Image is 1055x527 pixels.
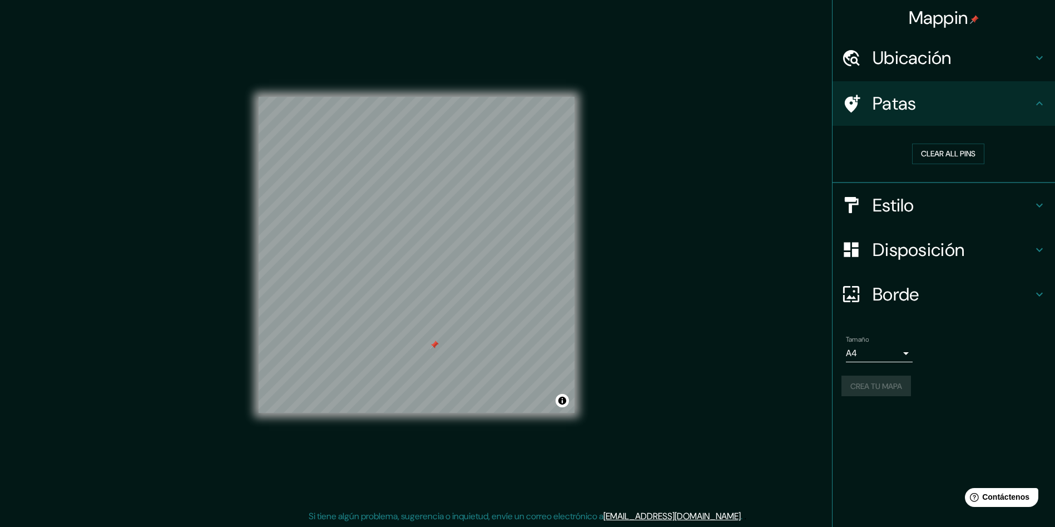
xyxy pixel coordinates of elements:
[956,484,1043,515] iframe: Lanzador de widgets de ayuda
[873,92,917,115] font: Patas
[846,347,857,359] font: A4
[873,46,952,70] font: Ubicación
[556,394,569,407] button: Activar o desactivar atribución
[873,194,914,217] font: Estilo
[833,228,1055,272] div: Disposición
[833,81,1055,126] div: Patas
[833,183,1055,228] div: Estilo
[873,283,919,306] font: Borde
[742,510,744,522] font: .
[970,15,979,24] img: pin-icon.png
[744,510,746,522] font: .
[846,335,869,344] font: Tamaño
[741,510,742,522] font: .
[603,510,741,522] a: [EMAIL_ADDRESS][DOMAIN_NAME]
[259,97,574,413] canvas: Mapa
[833,36,1055,80] div: Ubicación
[912,144,984,164] button: Clear all pins
[833,272,1055,317] div: Borde
[846,344,913,362] div: A4
[873,238,964,262] font: Disposición
[309,510,603,522] font: Si tiene algún problema, sugerencia o inquietud, envíe un correo electrónico a
[909,6,968,29] font: Mappin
